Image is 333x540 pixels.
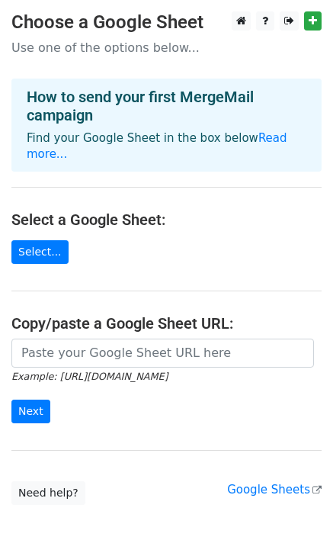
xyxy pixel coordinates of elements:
[227,483,322,497] a: Google Sheets
[11,371,168,382] small: Example: [URL][DOMAIN_NAME]
[11,40,322,56] p: Use one of the options below...
[11,314,322,333] h4: Copy/paste a Google Sheet URL:
[11,339,314,368] input: Paste your Google Sheet URL here
[11,400,50,423] input: Next
[11,481,85,505] a: Need help?
[11,11,322,34] h3: Choose a Google Sheet
[27,130,306,162] p: Find your Google Sheet in the box below
[257,467,333,540] iframe: Chat Widget
[27,131,287,161] a: Read more...
[11,240,69,264] a: Select...
[27,88,306,124] h4: How to send your first MergeMail campaign
[11,211,322,229] h4: Select a Google Sheet:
